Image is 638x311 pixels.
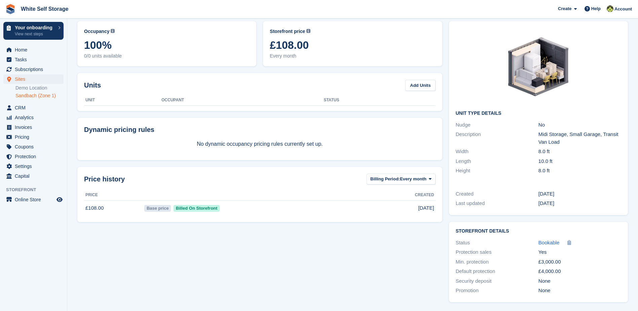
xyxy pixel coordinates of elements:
[15,65,55,74] span: Subscriptions
[15,31,55,37] p: View next steps
[488,28,589,105] img: OUTDOOR-80.png
[15,152,55,161] span: Protection
[538,248,621,256] div: Yes
[15,171,55,181] span: Capital
[15,55,55,64] span: Tasks
[84,125,436,135] div: Dynamic pricing rules
[3,74,64,84] a: menu
[415,192,434,198] span: Created
[15,25,55,30] p: Your onboarding
[3,22,64,40] a: Your onboarding View next steps
[456,239,538,247] div: Status
[405,80,435,91] a: Add Units
[456,148,538,155] div: Width
[15,45,55,55] span: Home
[538,121,621,129] div: No
[456,268,538,275] div: Default protection
[84,190,143,201] th: Price
[84,39,250,51] span: 100%
[456,167,538,175] div: Height
[84,201,143,215] td: £108.00
[15,85,64,91] a: Demo Location
[15,162,55,171] span: Settings
[591,5,601,12] span: Help
[18,3,71,14] a: White Self Storage
[538,167,621,175] div: 8.0 ft
[538,268,621,275] div: £4,000.00
[270,28,305,35] span: Storefront price
[15,74,55,84] span: Sites
[270,39,435,51] span: £108.00
[3,171,64,181] a: menu
[84,53,250,60] span: 0/0 units available
[456,121,538,129] div: Nudge
[3,132,64,142] a: menu
[306,29,310,33] img: icon-info-grey-7440780725fd019a000dd9b08b2336e03edf1995a4989e88bcd33f0948082b44.svg
[538,239,560,247] a: Bookable
[558,5,571,12] span: Create
[111,29,115,33] img: icon-info-grey-7440780725fd019a000dd9b08b2336e03edf1995a4989e88bcd33f0948082b44.svg
[538,190,621,198] div: [DATE]
[607,5,613,12] img: Jay White
[5,4,15,14] img: stora-icon-8386f47178a22dfd0bd8f6a31ec36ba5ce8667c1dd55bd0f319d3a0aa187defe.svg
[456,190,538,198] div: Created
[538,240,560,245] span: Bookable
[3,45,64,55] a: menu
[3,195,64,204] a: menu
[456,277,538,285] div: Security deposit
[370,176,400,182] span: Billing Period:
[538,131,621,146] div: Midi Storage, Small Garage, Transit Van Load
[270,53,435,60] span: Every month
[614,6,632,12] span: Account
[174,205,220,212] span: Billed On Storefront
[161,95,324,106] th: Occupant
[456,248,538,256] div: Protection sales
[456,200,538,207] div: Last updated
[538,200,621,207] div: [DATE]
[456,131,538,146] div: Description
[15,103,55,112] span: CRM
[15,132,55,142] span: Pricing
[456,258,538,266] div: Min. protection
[456,111,621,116] h2: Unit Type details
[15,123,55,132] span: Invoices
[456,158,538,165] div: Length
[418,204,434,212] span: [DATE]
[15,142,55,151] span: Coupons
[55,196,64,204] a: Preview store
[3,103,64,112] a: menu
[538,277,621,285] div: None
[538,148,621,155] div: 8.0 ft
[84,80,101,90] h2: Units
[15,93,64,99] a: Sandbach (Zone 1)
[538,287,621,295] div: None
[367,174,436,185] button: Billing Period: Every month
[456,287,538,295] div: Promotion
[3,142,64,151] a: menu
[456,229,621,234] h2: Storefront Details
[324,95,435,106] th: Status
[84,95,161,106] th: Unit
[3,113,64,122] a: menu
[84,28,109,35] span: Occupancy
[15,113,55,122] span: Analytics
[15,195,55,204] span: Online Store
[3,55,64,64] a: menu
[538,258,621,266] div: £3,000.00
[400,176,426,182] span: Every month
[144,205,171,212] span: Base price
[84,140,436,148] p: No dynamic occupancy pricing rules currently set up.
[538,158,621,165] div: 10.0 ft
[84,174,125,184] span: Price history
[3,65,64,74] a: menu
[6,186,67,193] span: Storefront
[3,162,64,171] a: menu
[3,152,64,161] a: menu
[3,123,64,132] a: menu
